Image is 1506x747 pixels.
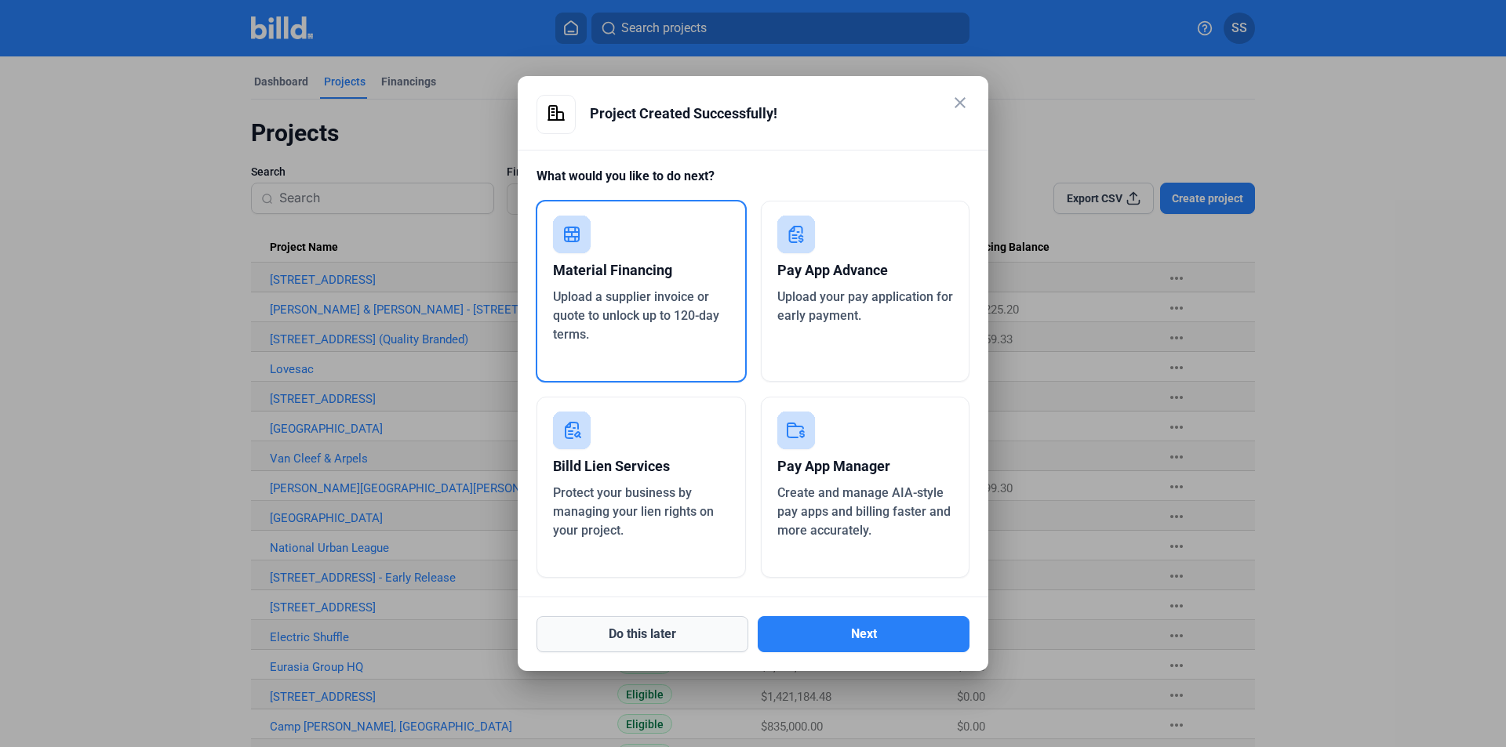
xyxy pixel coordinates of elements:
div: What would you like to do next? [537,167,969,201]
span: Upload a supplier invoice or quote to unlock up to 120-day terms. [553,289,719,342]
span: Upload your pay application for early payment. [777,289,953,323]
div: Pay App Advance [777,253,954,288]
button: Do this later [537,616,748,652]
button: Next [758,616,969,652]
div: Material Financing [553,253,729,288]
mat-icon: close [951,93,969,112]
div: Billd Lien Services [553,449,729,484]
div: Pay App Manager [777,449,954,484]
span: Protect your business by managing your lien rights on your project. [553,485,714,538]
span: Create and manage AIA-style pay apps and billing faster and more accurately. [777,485,951,538]
div: Project Created Successfully! [590,95,969,132]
